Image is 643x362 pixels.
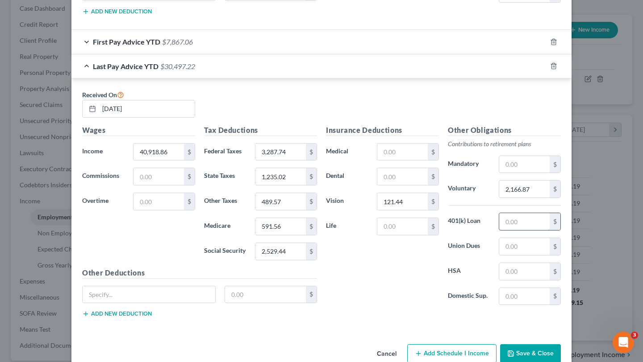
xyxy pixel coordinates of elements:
[321,193,372,210] label: Vision
[82,147,103,155] span: Income
[184,144,195,160] div: $
[306,286,317,303] div: $
[443,238,494,255] label: Union Dues
[428,193,438,210] div: $
[550,288,560,305] div: $
[93,62,159,70] span: Last Pay Advice YTD
[377,218,428,235] input: 0.00
[82,125,195,136] h5: Wages
[499,238,550,255] input: 0.00
[499,288,550,305] input: 0.00
[162,37,193,46] span: $7,867.06
[428,144,438,160] div: $
[443,263,494,280] label: HSA
[255,218,306,235] input: 0.00
[93,37,160,46] span: First Pay Advice YTD
[83,286,215,303] input: Specify...
[184,168,195,185] div: $
[613,332,634,353] iframe: Intercom live chat
[200,218,251,235] label: Medicare
[255,243,306,260] input: 0.00
[82,89,124,100] label: Received On
[448,125,561,136] h5: Other Obligations
[225,286,306,303] input: 0.00
[326,125,439,136] h5: Insurance Deductions
[99,100,195,117] input: MM/DD/YYYY
[428,218,438,235] div: $
[428,168,438,185] div: $
[377,193,428,210] input: 0.00
[499,181,550,197] input: 0.00
[200,243,251,260] label: Social Security
[377,144,428,160] input: 0.00
[134,193,184,210] input: 0.00
[499,156,550,173] input: 0.00
[443,156,494,173] label: Mandatory
[160,62,195,70] span: $30,497.22
[306,144,317,160] div: $
[306,218,317,235] div: $
[306,193,317,210] div: $
[550,181,560,197] div: $
[134,144,184,160] input: 0.00
[200,143,251,161] label: Federal Taxes
[321,168,372,185] label: Dental
[550,238,560,255] div: $
[255,144,306,160] input: 0.00
[306,168,317,185] div: $
[550,213,560,230] div: $
[255,193,306,210] input: 0.00
[321,218,372,235] label: Life
[82,8,152,15] button: Add new deduction
[82,267,317,279] h5: Other Deductions
[255,168,306,185] input: 0.00
[134,168,184,185] input: 0.00
[443,288,494,305] label: Domestic Sup.
[499,213,550,230] input: 0.00
[82,310,152,317] button: Add new deduction
[306,243,317,260] div: $
[499,263,550,280] input: 0.00
[204,125,317,136] h5: Tax Deductions
[200,193,251,210] label: Other Taxes
[200,168,251,185] label: State Taxes
[443,180,494,198] label: Voluntary
[631,332,638,339] span: 3
[78,193,129,210] label: Overtime
[184,193,195,210] div: $
[550,263,560,280] div: $
[78,168,129,185] label: Commissions
[443,213,494,230] label: 401(k) Loan
[448,140,561,148] p: Contributions to retirement plans
[321,143,372,161] label: Medical
[550,156,560,173] div: $
[377,168,428,185] input: 0.00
